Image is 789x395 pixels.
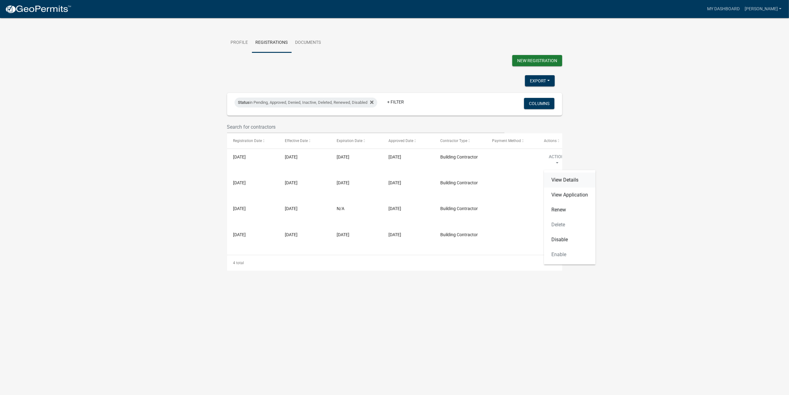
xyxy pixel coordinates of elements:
span: 09/06/2024 [285,180,298,185]
datatable-header-cell: Contractor Type [434,133,486,148]
button: Export [525,75,555,86]
span: N/A [337,206,344,211]
span: Registration Date [233,139,262,143]
a: Disable [544,232,595,247]
span: 10/19/2023 [233,232,246,237]
span: 10/19/2023 [285,232,298,237]
datatable-header-cell: Approved Date [383,133,434,148]
span: 01/01/2025 [285,154,298,159]
span: Contractor Type [440,139,467,143]
a: [PERSON_NAME] [742,3,784,15]
span: Approved Date [388,139,413,143]
span: 12/12/2023 [388,206,401,211]
datatable-header-cell: Payment Method [486,133,538,148]
span: 09/12/2024 [388,154,401,159]
span: 09/06/2024 [388,180,401,185]
span: 12/31/2024 [337,180,349,185]
span: Building Contractor [440,206,478,211]
span: Actions [544,139,557,143]
a: My Dashboard [705,3,742,15]
span: 09/06/2024 [233,180,246,185]
a: Registrations [252,33,292,53]
datatable-header-cell: Effective Date [279,133,331,148]
span: 10/19/2023 [388,232,401,237]
span: Building Contractor [440,154,478,159]
button: New Registration [512,55,562,66]
a: Documents [292,33,325,53]
span: 12/31/2025 [337,154,349,159]
button: Action [544,154,569,169]
span: 12/31/2023 [337,232,349,237]
div: 4 total [227,255,562,271]
span: 12/30/2023 [285,206,298,211]
span: Expiration Date [337,139,362,143]
span: Payment Method [492,139,521,143]
a: View Details [544,172,595,187]
span: Building Contractor [440,232,478,237]
div: in Pending, Approved, Denied, Inactive, Deleted, Renewed, Disabled [235,98,377,108]
span: Building Contractor [440,180,478,185]
a: View Application [544,187,595,202]
datatable-header-cell: Actions [538,133,562,148]
a: Profile [227,33,252,53]
a: Renew [544,202,595,217]
span: 12/12/2023 [233,206,246,211]
div: Action [544,170,595,264]
button: Columns [524,98,554,109]
datatable-header-cell: Registration Date [227,133,279,148]
span: 09/12/2024 [233,154,246,159]
datatable-header-cell: Expiration Date [331,133,383,148]
input: Search for contractors [227,121,505,133]
wm-modal-confirm: New Contractor Registration [512,55,562,68]
span: Effective Date [285,139,308,143]
span: Status [238,100,250,105]
a: + Filter [382,96,409,108]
